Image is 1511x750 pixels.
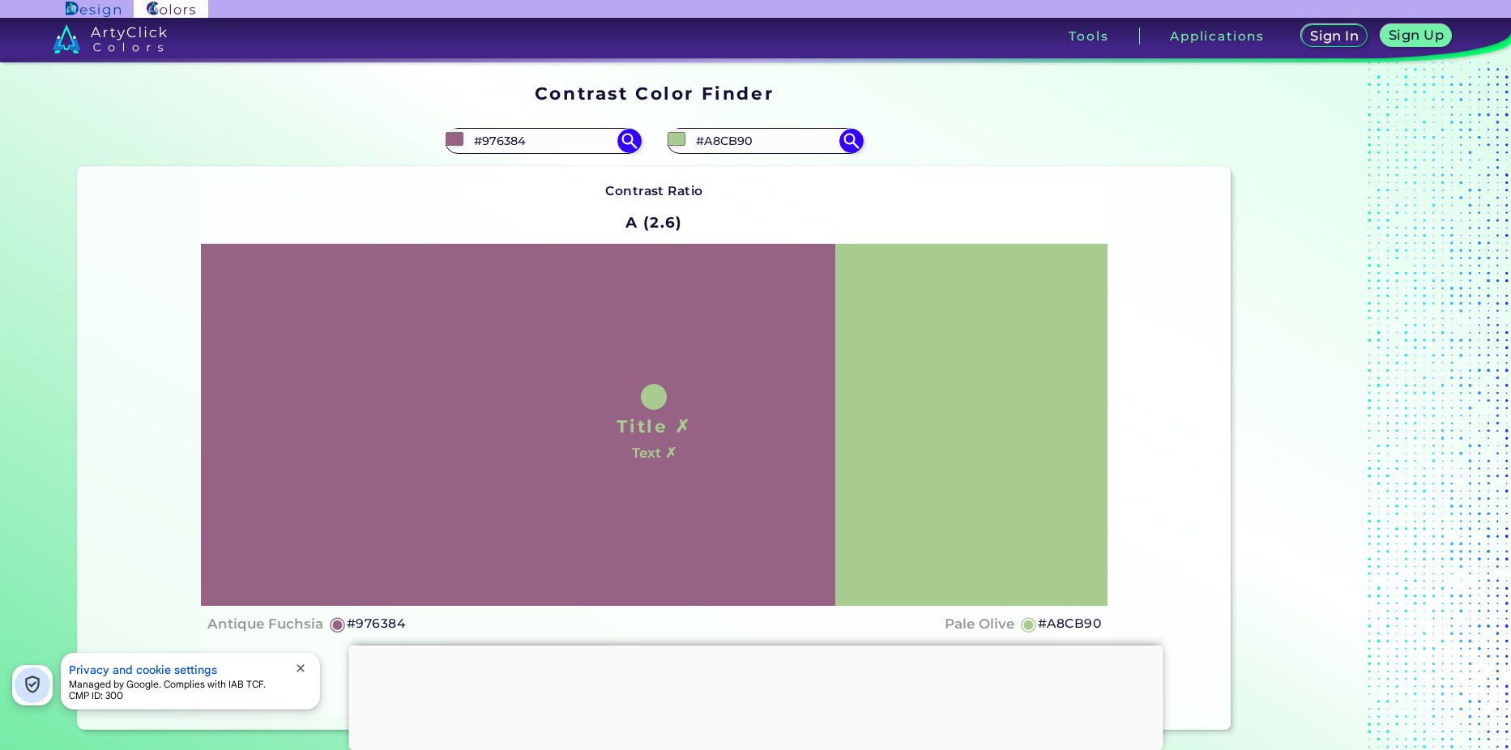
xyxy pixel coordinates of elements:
h4: Pale Olive [945,612,1014,636]
input: type color 2.. [690,130,841,151]
input: type color 1.. [468,130,619,151]
h2: A (2.6) [618,205,689,241]
iframe: Advertisement [1237,77,1440,736]
h3: Tools [1069,30,1108,42]
h4: Text ✗ [632,441,677,465]
a: Sign Up [1383,25,1449,46]
h5: #976384 [347,613,405,634]
h4: Antique Fuchsia [207,612,323,636]
img: icon search [617,129,642,153]
h5: #A8CB90 [1038,613,1101,634]
strong: Contrast Ratio [605,183,703,198]
img: icon search [839,129,864,153]
img: ArtyClick Design logo [66,2,120,17]
h1: Title ✗ [617,414,691,438]
h5: Sign In [1312,30,1357,42]
h1: Contrast Color Finder [535,81,774,105]
a: Sign In [1304,25,1365,46]
h5: ◉ [1020,614,1038,633]
img: logo_artyclick_colors_white.svg [53,24,167,53]
iframe: Advertisement [348,646,1163,746]
h5: ◉ [329,614,347,633]
h5: Sign Up [1390,29,1442,41]
h3: Applications [1170,30,1265,42]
